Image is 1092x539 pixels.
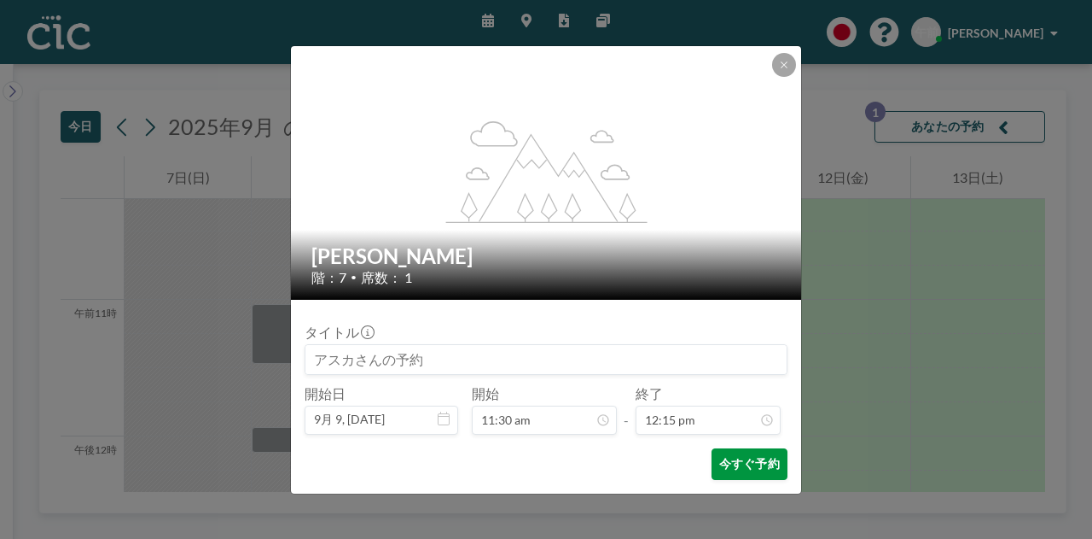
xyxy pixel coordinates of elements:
button: 今すぐ予約 [712,448,787,480]
font: [PERSON_NAME] [311,243,473,268]
input: アスカさんの予約 [305,345,787,374]
font: - [624,412,629,428]
font: 今すぐ予約 [719,456,780,471]
font: 階：7 [311,269,346,285]
font: 開始日 [305,385,346,401]
font: タイトル [305,324,359,340]
font: 終了 [636,385,663,401]
font: • [351,271,357,284]
font: 席数： 1 [361,269,412,285]
g: flex-grow: 1.2; [446,120,648,222]
font: 開始 [472,385,499,401]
